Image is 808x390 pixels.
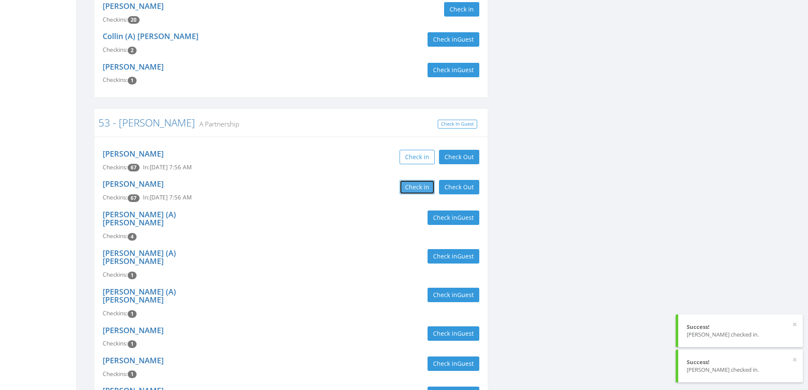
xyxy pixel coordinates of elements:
span: Checkin count [128,340,137,348]
a: Collin (A) [PERSON_NAME] [103,31,199,41]
a: [PERSON_NAME] [103,62,164,72]
span: Checkin count [128,272,137,279]
span: Guest [457,329,474,337]
span: Guest [457,291,474,299]
span: Checkin count [128,194,140,202]
span: Checkins: [103,76,128,84]
a: [PERSON_NAME] [103,1,164,11]
span: Checkins: [103,309,128,317]
span: Checkins: [103,16,128,23]
a: [PERSON_NAME] [103,355,164,365]
span: Checkins: [103,232,128,240]
span: Checkin count [128,233,137,241]
span: Checkins: [103,339,128,347]
button: Check Out [439,150,479,164]
span: In: [DATE] 7:56 AM [143,194,192,201]
span: Checkin count [128,77,137,84]
span: Guest [457,359,474,368]
span: Checkin count [128,310,137,318]
span: Guest [457,35,474,43]
a: [PERSON_NAME] [103,149,164,159]
a: [PERSON_NAME] [103,179,164,189]
a: [PERSON_NAME] (A) [PERSON_NAME] [103,209,176,228]
a: [PERSON_NAME] [103,325,164,335]
button: Check inGuest [428,249,479,264]
span: Checkins: [103,46,128,53]
span: Guest [457,213,474,222]
small: A Partnership [195,119,239,129]
button: Check inGuest [428,288,479,302]
button: Check in [400,150,435,164]
button: × [792,320,797,329]
button: Check in [444,2,479,17]
span: Checkins: [103,370,128,378]
button: Check inGuest [428,356,479,371]
div: [PERSON_NAME] checked in. [687,331,794,339]
a: [PERSON_NAME] (A) [PERSON_NAME] [103,248,176,267]
a: Check In Guest [438,120,477,129]
span: In: [DATE] 7:56 AM [143,163,192,171]
span: Checkin count [128,164,140,171]
div: Success! [687,323,794,331]
span: Checkins: [103,271,128,278]
a: 53 - [PERSON_NAME] [98,115,195,129]
button: × [792,356,797,364]
span: Checkins: [103,163,128,171]
button: Check inGuest [428,326,479,341]
div: [PERSON_NAME] checked in. [687,366,794,374]
span: Guest [457,66,474,74]
button: Check inGuest [428,32,479,47]
button: Check inGuest [428,63,479,77]
button: Check Out [439,180,479,194]
span: Checkin count [128,16,140,24]
span: Checkin count [128,370,137,378]
span: Guest [457,252,474,260]
div: Success! [687,358,794,366]
span: Checkins: [103,194,128,201]
a: [PERSON_NAME] (A) [PERSON_NAME] [103,286,176,305]
button: Check in [400,180,435,194]
span: Checkin count [128,47,137,54]
button: Check inGuest [428,210,479,225]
